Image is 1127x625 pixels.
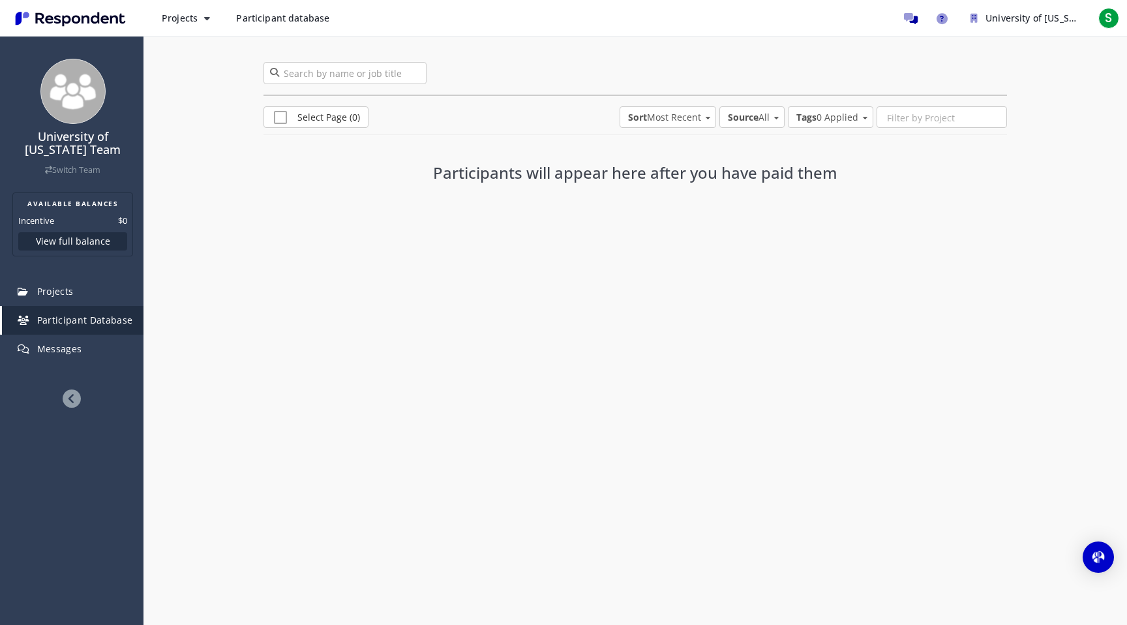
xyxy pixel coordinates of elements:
button: S [1096,7,1122,30]
button: View full balance [18,232,127,251]
a: Switch Team [45,164,100,175]
strong: Sort [628,111,647,123]
span: Projects [37,285,74,297]
input: Search by name or job title [263,62,427,84]
button: Projects [151,7,220,30]
h4: University of [US_STATE] Team [8,130,137,157]
span: Projects [162,12,198,24]
span: Participant database [236,12,329,24]
img: Respondent [10,8,130,29]
span: Most Recent [628,111,701,124]
a: Message participants [897,5,924,31]
span: Participant Database [37,314,133,326]
img: team_avatar_256.png [40,59,106,124]
md-select: Sort: Most Recent [620,106,716,128]
section: Balance summary [12,192,133,256]
a: Select Page (0) [263,106,368,128]
h3: Participants will appear here after you have paid them [407,164,864,181]
h2: AVAILABLE BALANCES [18,198,127,209]
span: All [728,111,770,124]
span: S [1098,8,1119,29]
a: Help and support [929,5,955,31]
dd: $0 [118,214,127,227]
div: Open Intercom Messenger [1083,541,1114,573]
md-select: Tags [788,106,873,128]
span: University of [US_STATE] Team [985,12,1121,24]
dt: Incentive [18,214,54,227]
button: University of Washington Team [960,7,1090,30]
md-select: Source: All [719,106,785,128]
input: Filter by Project [877,107,1006,129]
strong: Source [728,111,759,123]
a: Participant database [226,7,340,30]
span: Messages [37,343,82,355]
span: Select Page (0) [274,111,360,127]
